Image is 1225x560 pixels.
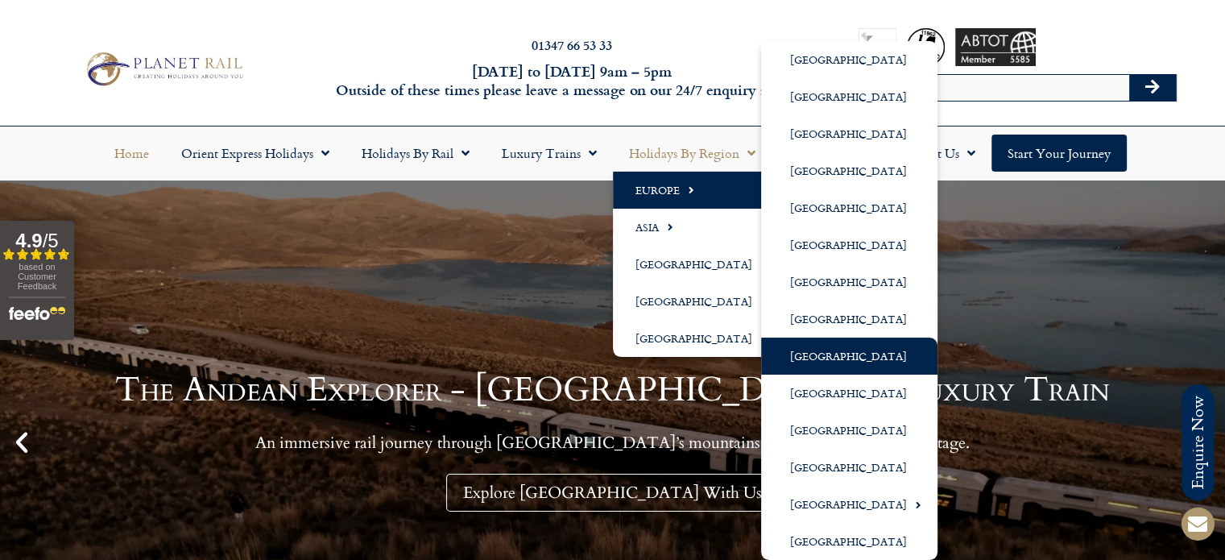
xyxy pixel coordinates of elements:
[613,135,772,172] a: Holidays by Region
[613,283,783,320] a: [GEOGRAPHIC_DATA]
[761,338,937,375] a: [GEOGRAPHIC_DATA]
[98,135,165,172] a: Home
[761,523,937,560] a: [GEOGRAPHIC_DATA]
[8,135,1217,172] nav: Menu
[761,449,937,486] a: [GEOGRAPHIC_DATA]
[761,301,937,338] a: [GEOGRAPHIC_DATA]
[761,189,937,226] a: [GEOGRAPHIC_DATA]
[761,41,937,560] ul: Europe
[331,62,813,100] h6: [DATE] to [DATE] 9am – 5pm Outside of these times please leave a message on our 24/7 enquiry serv...
[115,433,1110,453] p: An immersive rail journey through [GEOGRAPHIC_DATA]’s mountains, lakes, and its ancient heritage.
[346,135,486,172] a: Holidays by Rail
[761,115,937,152] a: [GEOGRAPHIC_DATA]
[761,412,937,449] a: [GEOGRAPHIC_DATA]
[991,135,1127,172] a: Start your Journey
[532,35,612,54] a: 01347 66 53 33
[446,474,779,512] a: Explore [GEOGRAPHIC_DATA] With Us
[761,41,937,78] a: [GEOGRAPHIC_DATA]
[1129,75,1176,101] button: Search
[80,48,247,89] img: Planet Rail Train Holidays Logo
[486,135,613,172] a: Luxury Trains
[613,246,783,283] a: [GEOGRAPHIC_DATA]
[613,320,783,357] a: [GEOGRAPHIC_DATA]
[761,78,937,115] a: [GEOGRAPHIC_DATA]
[8,429,35,456] div: Previous slide
[613,172,783,209] a: Europe
[761,152,937,189] a: [GEOGRAPHIC_DATA]
[761,226,937,263] a: [GEOGRAPHIC_DATA]
[761,486,937,523] a: [GEOGRAPHIC_DATA]
[761,263,937,301] a: [GEOGRAPHIC_DATA]
[891,135,991,172] a: About Us
[165,135,346,172] a: Orient Express Holidays
[613,209,783,246] a: Asia
[115,373,1110,407] h1: The Andean Explorer - [GEOGRAPHIC_DATA] by Luxury Train
[761,375,937,412] a: [GEOGRAPHIC_DATA]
